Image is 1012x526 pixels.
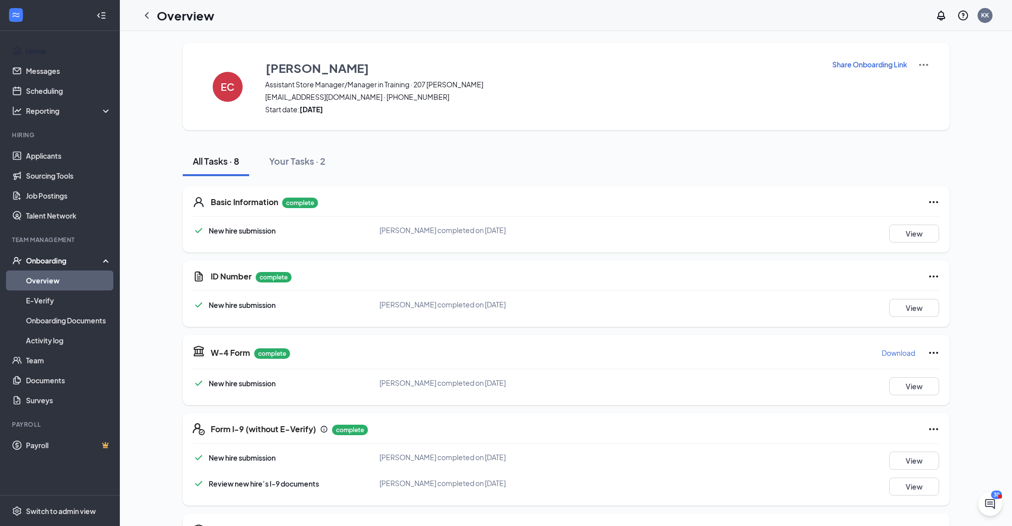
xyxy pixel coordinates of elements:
[332,425,368,435] p: complete
[12,420,109,429] div: Payroll
[193,196,205,208] svg: User
[26,290,111,310] a: E-Verify
[935,9,947,21] svg: Notifications
[26,435,111,455] a: PayrollCrown
[265,92,819,102] span: [EMAIL_ADDRESS][DOMAIN_NAME] · [PHONE_NUMBER]
[193,478,205,490] svg: Checkmark
[221,83,235,90] h4: EC
[26,270,111,290] a: Overview
[320,425,328,433] svg: Info
[12,131,109,139] div: Hiring
[26,310,111,330] a: Onboarding Documents
[26,81,111,101] a: Scheduling
[209,453,276,462] span: New hire submission
[141,9,153,21] svg: ChevronLeft
[193,377,205,389] svg: Checkmark
[881,345,916,361] button: Download
[26,506,96,516] div: Switch to admin view
[96,10,106,20] svg: Collapse
[266,59,369,76] h3: [PERSON_NAME]
[928,270,940,282] svg: Ellipses
[981,11,989,19] div: KK
[211,197,278,208] h5: Basic Information
[26,106,112,116] div: Reporting
[26,350,111,370] a: Team
[193,299,205,311] svg: Checkmark
[282,198,318,208] p: complete
[157,7,214,24] h1: Overview
[918,59,930,71] img: More Actions
[928,347,940,359] svg: Ellipses
[889,478,939,496] button: View
[26,390,111,410] a: Surveys
[26,330,111,350] a: Activity log
[379,453,506,462] span: [PERSON_NAME] completed on [DATE]
[889,377,939,395] button: View
[379,479,506,488] span: [PERSON_NAME] completed on [DATE]
[26,41,111,61] a: Home
[26,206,111,226] a: Talent Network
[211,271,252,282] h5: ID Number
[957,9,969,21] svg: QuestionInfo
[265,59,819,77] button: [PERSON_NAME]
[928,196,940,208] svg: Ellipses
[26,61,111,81] a: Messages
[193,155,239,167] div: All Tasks · 8
[209,300,276,309] span: New hire submission
[26,166,111,186] a: Sourcing Tools
[209,379,276,388] span: New hire submission
[978,492,1002,516] iframe: Intercom live chat
[269,155,326,167] div: Your Tasks · 2
[889,299,939,317] button: View
[211,347,250,358] h5: W-4 Form
[254,348,290,359] p: complete
[265,104,819,114] span: Start date:
[832,59,908,70] button: Share Onboarding Link
[11,10,21,20] svg: WorkstreamLogo
[211,424,316,435] h5: Form I-9 (without E-Verify)
[209,479,319,488] span: Review new hire’s I-9 documents
[193,345,205,357] svg: TaxGovernmentIcon
[12,506,22,516] svg: Settings
[193,270,205,282] svg: CustomFormIcon
[12,106,22,116] svg: Analysis
[991,491,1002,499] div: 30
[193,225,205,237] svg: Checkmark
[26,370,111,390] a: Documents
[209,226,276,235] span: New hire submission
[889,225,939,243] button: View
[26,186,111,206] a: Job Postings
[300,105,323,114] strong: [DATE]
[379,378,506,387] span: [PERSON_NAME] completed on [DATE]
[193,423,205,435] svg: FormI9EVerifyIcon
[203,59,253,114] button: EC
[265,79,819,89] span: Assistant Store Manager/Manager in Training · 207 [PERSON_NAME]
[12,236,109,244] div: Team Management
[928,423,940,435] svg: Ellipses
[882,348,915,358] p: Download
[26,146,111,166] a: Applicants
[256,272,292,282] p: complete
[379,226,506,235] span: [PERSON_NAME] completed on [DATE]
[12,256,22,265] svg: UserCheck
[26,256,103,265] div: Onboarding
[889,452,939,470] button: View
[379,300,506,309] span: [PERSON_NAME] completed on [DATE]
[193,452,205,464] svg: Checkmark
[832,59,907,69] p: Share Onboarding Link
